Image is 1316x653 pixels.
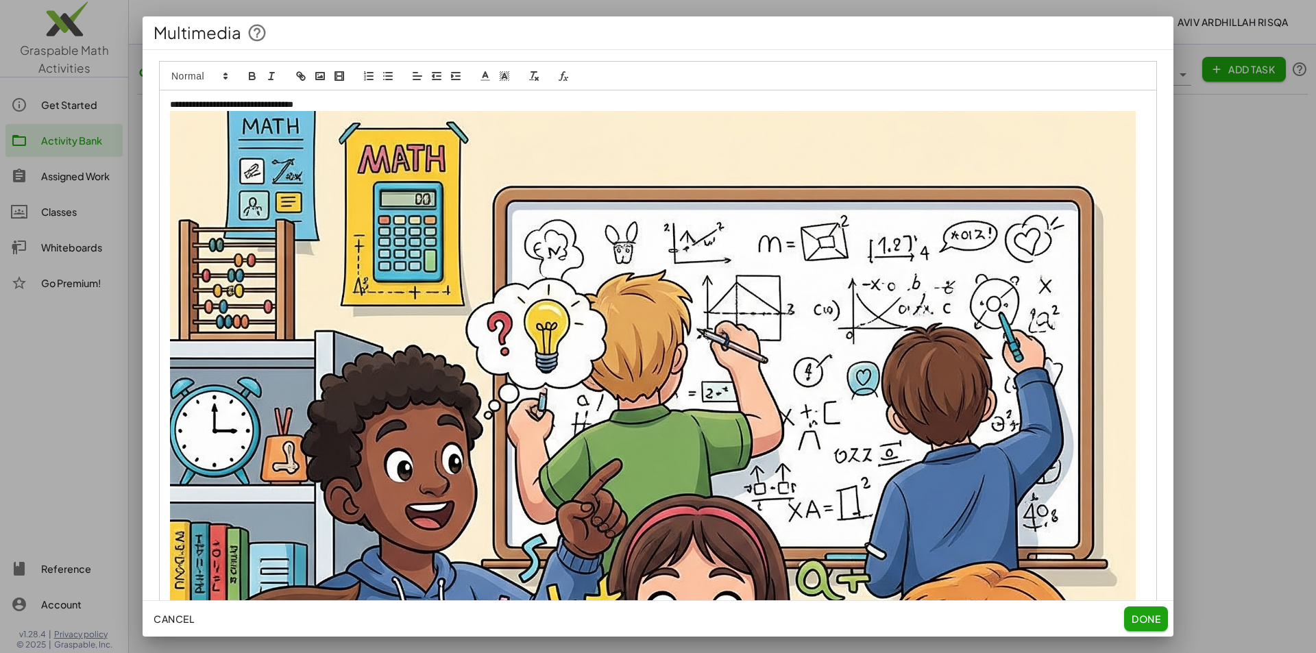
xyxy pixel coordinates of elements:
[243,68,262,84] button: bold
[291,68,310,84] button: link
[1124,606,1168,631] button: Done
[330,68,349,84] button: video
[148,606,199,631] button: Cancel
[310,68,330,84] button: image
[359,68,378,84] button: list: ordered
[524,68,544,84] button: clean
[262,68,281,84] button: italic
[427,68,446,84] button: indent: -1
[1132,613,1160,625] span: Done
[154,613,194,625] span: Cancel
[378,68,398,84] button: list: bullet
[446,68,465,84] button: indent: +1
[554,68,573,84] button: formula
[154,22,241,44] span: Multimedia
